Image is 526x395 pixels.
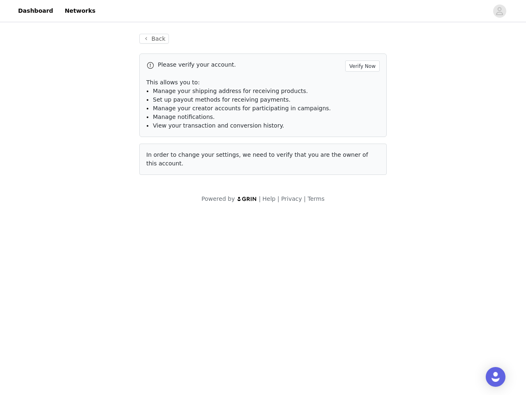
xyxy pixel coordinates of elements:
[146,78,380,87] p: This allows you to:
[281,195,302,202] a: Privacy
[60,2,100,20] a: Networks
[201,195,235,202] span: Powered by
[486,367,505,387] div: Open Intercom Messenger
[153,105,331,112] span: Manage your creator accounts for participating in campaigns.
[259,195,261,202] span: |
[153,114,215,120] span: Manage notifications.
[307,195,324,202] a: Terms
[237,196,257,202] img: logo
[146,151,368,167] span: In order to change your settings, we need to verify that you are the owner of this account.
[153,88,308,94] span: Manage your shipping address for receiving products.
[158,60,342,69] p: Please verify your account.
[139,34,169,44] button: Back
[13,2,58,20] a: Dashboard
[153,96,291,103] span: Set up payout methods for receiving payments.
[345,60,380,72] button: Verify Now
[304,195,306,202] span: |
[263,195,276,202] a: Help
[496,5,503,18] div: avatar
[277,195,279,202] span: |
[153,122,284,129] span: View your transaction and conversion history.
